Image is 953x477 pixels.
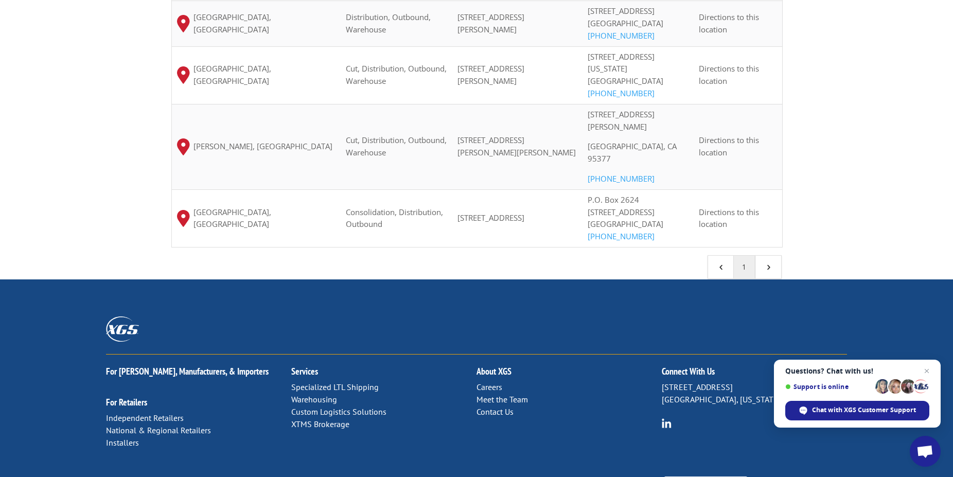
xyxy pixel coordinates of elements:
span: [GEOGRAPHIC_DATA], [GEOGRAPHIC_DATA] [193,11,336,36]
img: XGS_Logos_ALL_2024_All_White [106,316,139,342]
a: [PHONE_NUMBER] [588,88,655,98]
img: xgs-icon-map-pin-red.svg [177,210,190,227]
span: 4 [716,262,726,272]
p: [GEOGRAPHIC_DATA], CA 95377 [588,140,689,173]
a: [PHONE_NUMBER] [588,231,655,241]
span: [US_STATE][GEOGRAPHIC_DATA] [588,63,663,86]
span: [STREET_ADDRESS] [457,213,524,223]
span: Questions? Chat with us! [785,367,929,375]
span: [STREET_ADDRESS][PERSON_NAME] [457,63,524,86]
h2: Connect With Us [662,367,847,381]
div: Open chat [910,436,941,467]
div: Chat with XGS Customer Support [785,401,929,420]
span: [STREET_ADDRESS] [588,207,655,217]
a: Custom Logistics Solutions [291,407,386,417]
a: Warehousing [291,394,337,404]
span: [GEOGRAPHIC_DATA], [GEOGRAPHIC_DATA] [193,63,336,87]
img: group-6 [662,418,672,428]
a: For [PERSON_NAME], Manufacturers, & Importers [106,365,269,377]
img: xgs-icon-map-pin-red.svg [177,66,190,83]
p: [STREET_ADDRESS][PERSON_NAME] [588,109,689,141]
span: Support is online [785,383,872,391]
span: Distribution, Outbound, Warehouse [346,12,431,34]
span: Directions to this location [699,207,759,229]
a: 1 [734,256,755,278]
a: National & Regional Retailers [106,425,211,435]
span: Cut, Distribution, Outbound, Warehouse [346,135,447,157]
a: Installers [106,437,139,448]
span: Cut, Distribution, Outbound, Warehouse [346,63,447,86]
span: [STREET_ADDRESS][PERSON_NAME] [457,12,524,34]
a: Meet the Team [476,394,528,404]
span: Close chat [921,365,933,377]
a: For Retailers [106,396,147,408]
a: XTMS Brokerage [291,419,349,429]
span: Directions to this location [699,12,759,34]
a: [PHONE_NUMBER] [588,30,655,41]
a: Services [291,365,318,377]
span: [PERSON_NAME], [GEOGRAPHIC_DATA] [193,140,332,153]
a: Careers [476,382,502,392]
span: [STREET_ADDRESS][PERSON_NAME][PERSON_NAME] [457,135,576,157]
span: [GEOGRAPHIC_DATA] [588,219,663,229]
span: Directions to this location [699,135,759,157]
span: [GEOGRAPHIC_DATA], [GEOGRAPHIC_DATA] [193,206,336,231]
span: P.O. Box 2624 [588,195,639,205]
span: Directions to this location [699,63,759,86]
a: Specialized LTL Shipping [291,382,379,392]
a: Contact Us [476,407,514,417]
img: xgs-icon-map-pin-red.svg [177,138,190,155]
span: Chat with XGS Customer Support [812,405,916,415]
a: [PHONE_NUMBER] [588,173,655,184]
img: xgs-icon-map-pin-red.svg [177,15,190,32]
p: [STREET_ADDRESS] [GEOGRAPHIC_DATA] [588,5,689,42]
p: [STREET_ADDRESS] [GEOGRAPHIC_DATA], [US_STATE] 37421 [662,381,847,406]
a: About XGS [476,365,511,377]
span: [STREET_ADDRESS] [588,51,655,62]
span: 5 [764,262,773,272]
span: Consolidation, Distribution, Outbound [346,207,443,229]
a: Independent Retailers [106,413,184,423]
